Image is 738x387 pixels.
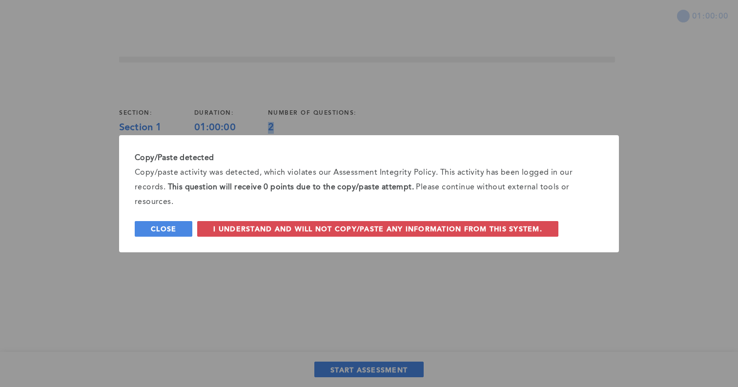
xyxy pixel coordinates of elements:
[151,224,176,233] span: Close
[197,221,558,237] button: I understand and will not copy/paste any information from this system.
[135,221,192,237] button: Close
[213,224,542,233] span: I understand and will not copy/paste any information from this system.
[135,165,603,209] div: Copy/paste activity was detected, which violates our Assessment Integrity Policy. This activity h...
[135,151,603,165] div: Copy/Paste detected
[168,183,414,191] strong: This question will receive 0 points due to the copy/paste attempt.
